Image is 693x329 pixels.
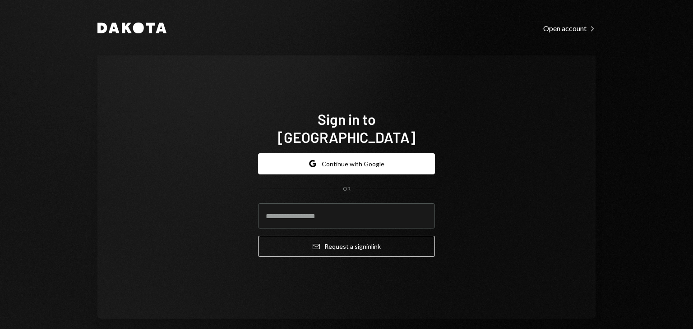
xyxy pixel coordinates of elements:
[343,185,351,193] div: OR
[543,24,596,33] div: Open account
[258,110,435,146] h1: Sign in to [GEOGRAPHIC_DATA]
[543,23,596,33] a: Open account
[258,236,435,257] button: Request a signinlink
[258,153,435,174] button: Continue with Google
